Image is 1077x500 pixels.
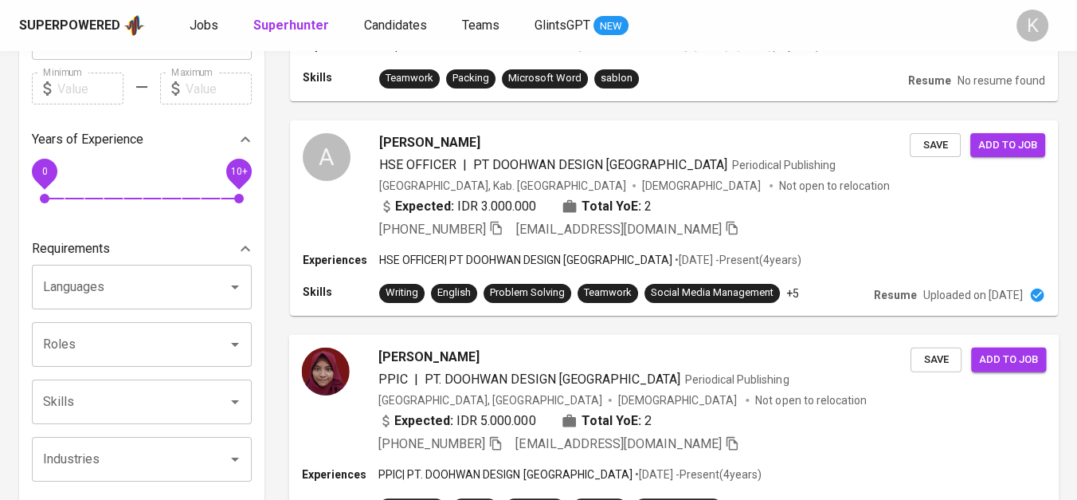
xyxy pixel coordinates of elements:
span: HSE OFFICER [379,157,456,172]
button: Add to job [970,133,1045,158]
a: Superhunter [253,16,332,36]
span: PT DOOHWAN DESIGN [GEOGRAPHIC_DATA] [473,157,727,172]
div: English [437,285,471,301]
button: Open [224,391,246,413]
div: Superpowered [19,17,120,35]
button: Open [224,276,246,298]
div: Writing [386,285,418,301]
span: Periodical Publishing [732,159,836,171]
a: Teams [462,16,503,36]
b: Expected: [394,411,453,430]
span: Add to job [979,350,1038,368]
span: Jobs [190,18,218,33]
div: sablon [601,71,632,86]
div: Requirements [32,233,252,265]
span: [PHONE_NUMBER] [378,436,485,451]
p: Resume [908,73,951,89]
a: Jobs [190,16,221,36]
button: Add to job [971,347,1046,372]
span: [EMAIL_ADDRESS][DOMAIN_NAME] [515,436,722,451]
span: 2 [644,411,652,430]
div: IDR 5.000.000 [378,411,536,430]
span: NEW [593,18,629,34]
p: Uploaded on [DATE] [923,287,1023,303]
p: No resume found [958,73,1045,89]
img: app logo [123,14,145,37]
a: Candidates [364,16,430,36]
div: IDR 3.000.000 [379,197,536,216]
div: K [1016,10,1048,41]
p: PPIC | PT. DOOHWAN DESIGN [GEOGRAPHIC_DATA] [378,467,632,482]
p: • [DATE] - Present ( 4 years ) [672,252,801,268]
span: 10+ [230,166,247,177]
span: [DEMOGRAPHIC_DATA] [642,178,763,194]
span: GlintsGPT [535,18,590,33]
span: [PERSON_NAME] [379,133,480,152]
span: | [414,369,418,388]
div: Packing [452,71,489,86]
button: Open [224,448,246,470]
div: Social Media Management [651,285,773,301]
span: Candidates [364,18,427,33]
b: Total YoE: [582,197,641,216]
a: Superpoweredapp logo [19,14,145,37]
span: Periodical Publishing [685,372,789,385]
p: Skills [303,69,379,85]
div: Teamwork [584,285,632,301]
span: 0 [41,166,47,177]
span: [DEMOGRAPHIC_DATA] [618,392,739,407]
span: [EMAIL_ADDRESS][DOMAIN_NAME] [516,222,722,237]
p: • [DATE] - Present ( 4 years ) [632,467,762,482]
span: Save [918,136,953,155]
p: +5 [786,285,799,301]
input: Value [186,73,252,104]
span: 2 [644,197,652,216]
span: PPIC [378,371,408,386]
div: Teamwork [386,71,433,86]
div: Microsoft Word [508,71,582,86]
div: Problem Solving [490,285,565,301]
b: Total YoE: [582,411,641,430]
p: Years of Experience [32,130,143,149]
div: A [303,133,351,181]
p: HSE OFFICER | PT DOOHWAN DESIGN [GEOGRAPHIC_DATA] [379,252,672,268]
div: [GEOGRAPHIC_DATA], Kab. [GEOGRAPHIC_DATA] [379,178,626,194]
div: [GEOGRAPHIC_DATA], [GEOGRAPHIC_DATA] [378,392,602,407]
a: A[PERSON_NAME]HSE OFFICER|PT DOOHWAN DESIGN [GEOGRAPHIC_DATA]Periodical Publishing[GEOGRAPHIC_DAT... [290,120,1058,316]
p: Requirements [32,239,110,258]
p: Not open to relocation [779,178,890,194]
input: Value [57,73,123,104]
span: | [463,156,467,175]
span: PT. DOOHWAN DESIGN [GEOGRAPHIC_DATA] [425,371,680,386]
span: Teams [462,18,499,33]
p: Experiences [302,467,378,482]
button: Save [910,133,961,158]
p: Not open to relocation [755,392,866,407]
button: Save [911,347,961,372]
p: Skills [303,284,379,300]
p: Resume [874,287,917,303]
b: Superhunter [253,18,329,33]
a: GlintsGPT NEW [535,16,629,36]
div: Years of Experience [32,124,252,156]
span: [PHONE_NUMBER] [379,222,486,237]
span: Add to job [978,136,1037,155]
p: Experiences [303,252,379,268]
span: Save [918,350,954,368]
span: [PERSON_NAME] [378,347,480,366]
b: Expected: [395,197,454,216]
button: Open [224,333,246,356]
img: 5c5ff089965e3c132bb8d0ebd58a5126.jpg [302,347,350,395]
